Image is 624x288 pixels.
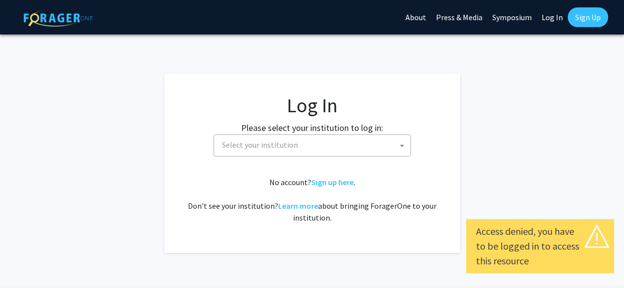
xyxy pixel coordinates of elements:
a: Sign up here [311,177,354,187]
a: Learn more about bringing ForagerOne to your institution [278,201,318,211]
span: Select your institution [214,134,411,157]
span: Select your institution [222,140,298,150]
span: Select your institution [218,135,410,155]
label: Please select your institution to log in: [241,121,383,134]
div: Access denied, you have to be logged in to access this resource [476,224,604,268]
a: Sign Up [568,7,608,27]
div: No account? . Don't see your institution? about bringing ForagerOne to your institution. [184,176,440,224]
h1: Log In [184,94,440,117]
img: ForagerOne Logo [24,9,93,27]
